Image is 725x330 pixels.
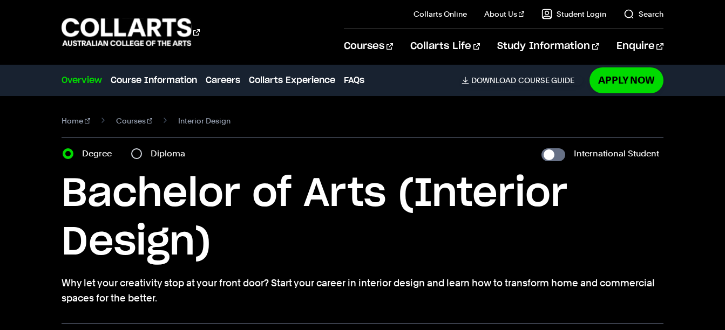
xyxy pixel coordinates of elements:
[206,74,240,87] a: Careers
[111,74,197,87] a: Course Information
[178,113,231,128] span: Interior Design
[82,146,118,161] label: Degree
[541,9,606,19] a: Student Login
[344,74,364,87] a: FAQs
[116,113,153,128] a: Courses
[62,17,200,47] div: Go to homepage
[590,67,663,93] a: Apply Now
[249,74,335,87] a: Collarts Experience
[62,113,90,128] a: Home
[484,9,524,19] a: About Us
[344,29,393,64] a: Courses
[574,146,659,161] label: International Student
[62,170,663,267] h1: Bachelor of Arts (Interior Design)
[471,75,516,85] span: Download
[414,9,467,19] a: Collarts Online
[462,75,583,85] a: DownloadCourse Guide
[624,9,663,19] a: Search
[410,29,480,64] a: Collarts Life
[62,276,663,306] p: Why let your creativity stop at your front door? Start your career in interior design and learn h...
[62,74,102,87] a: Overview
[616,29,663,64] a: Enquire
[497,29,599,64] a: Study Information
[151,146,192,161] label: Diploma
